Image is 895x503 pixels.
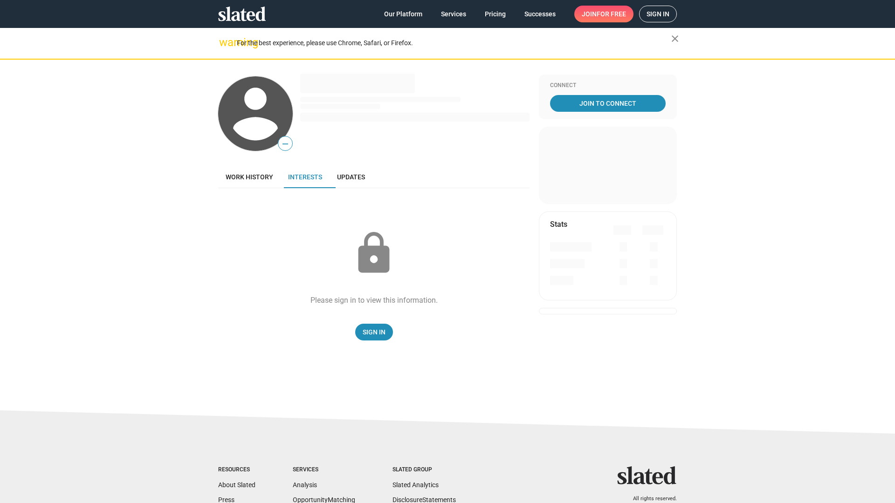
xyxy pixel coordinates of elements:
[574,6,633,22] a: Joinfor free
[392,481,439,489] a: Slated Analytics
[281,166,330,188] a: Interests
[337,173,365,181] span: Updates
[293,466,355,474] div: Services
[441,6,466,22] span: Services
[278,138,292,150] span: —
[288,173,322,181] span: Interests
[392,466,456,474] div: Slated Group
[477,6,513,22] a: Pricing
[550,82,666,89] div: Connect
[218,466,255,474] div: Resources
[226,173,273,181] span: Work history
[597,6,626,22] span: for free
[377,6,430,22] a: Our Platform
[218,166,281,188] a: Work history
[355,324,393,340] a: Sign In
[363,324,386,340] span: Sign In
[517,6,563,22] a: Successes
[524,6,556,22] span: Successes
[639,6,677,22] a: Sign in
[582,6,626,22] span: Join
[485,6,506,22] span: Pricing
[552,95,664,112] span: Join To Connect
[434,6,474,22] a: Services
[351,230,397,277] mat-icon: lock
[550,219,567,229] mat-card-title: Stats
[669,33,681,44] mat-icon: close
[550,95,666,112] a: Join To Connect
[237,37,671,49] div: For the best experience, please use Chrome, Safari, or Firefox.
[330,166,372,188] a: Updates
[293,481,317,489] a: Analysis
[219,37,230,48] mat-icon: warning
[218,481,255,489] a: About Slated
[384,6,422,22] span: Our Platform
[310,295,438,305] div: Please sign in to view this information.
[647,6,669,22] span: Sign in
